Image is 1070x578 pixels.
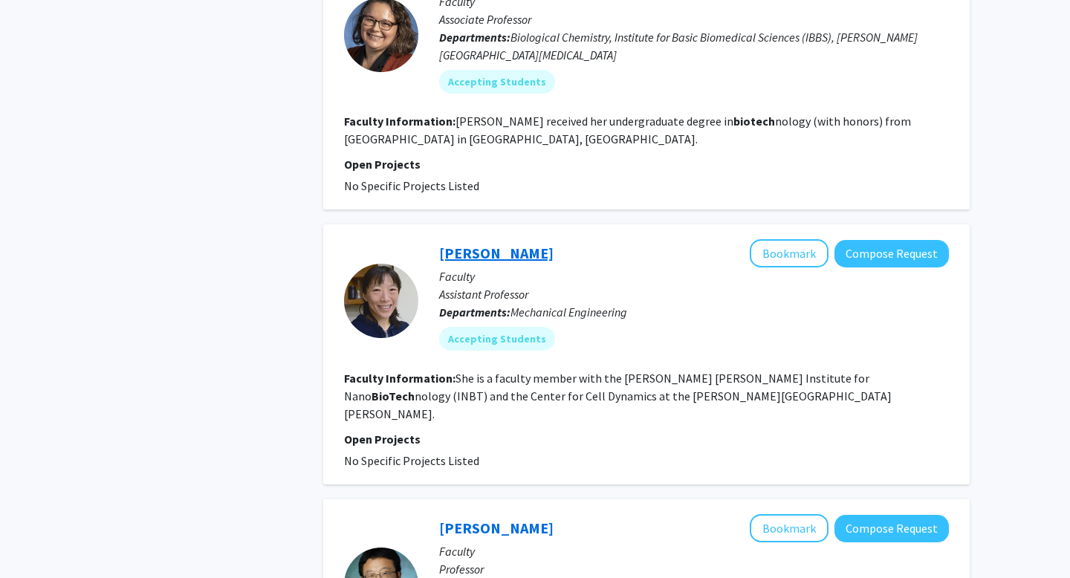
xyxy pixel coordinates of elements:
[344,371,455,386] b: Faculty Information:
[750,514,829,542] button: Add Guanshu Liu to Bookmarks
[439,267,949,285] p: Faculty
[439,30,918,62] span: Biological Chemistry, Institute for Basic Biomedical Sciences (IBBS), [PERSON_NAME][GEOGRAPHIC_DA...
[510,305,627,319] span: Mechanical Engineering
[344,155,949,173] p: Open Projects
[834,240,949,267] button: Compose Request to Yun Chen
[439,542,949,560] p: Faculty
[439,285,949,303] p: Assistant Professor
[344,453,479,468] span: No Specific Projects Listed
[439,30,510,45] b: Departments:
[344,430,949,448] p: Open Projects
[372,389,415,403] b: BioTech
[733,114,775,129] b: biotech
[11,511,63,567] iframe: Chat
[439,305,510,319] b: Departments:
[344,371,892,421] fg-read-more: She is a faculty member with the [PERSON_NAME] [PERSON_NAME] Institute for Nano nology (INBT) and...
[439,560,949,578] p: Professor
[439,519,554,537] a: [PERSON_NAME]
[439,10,949,28] p: Associate Professor
[439,70,555,94] mat-chip: Accepting Students
[439,244,554,262] a: [PERSON_NAME]
[834,515,949,542] button: Compose Request to Guanshu Liu
[750,239,829,267] button: Add Yun Chen to Bookmarks
[344,114,911,146] fg-read-more: [PERSON_NAME] received her undergraduate degree in nology (with honors) from [GEOGRAPHIC_DATA] in...
[344,178,479,193] span: No Specific Projects Listed
[439,327,555,351] mat-chip: Accepting Students
[344,114,455,129] b: Faculty Information:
